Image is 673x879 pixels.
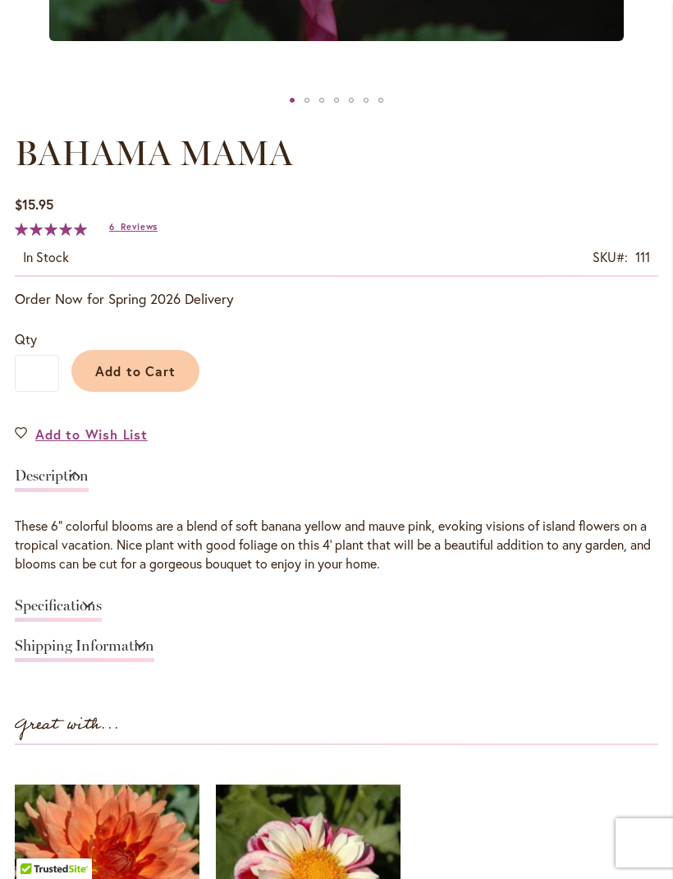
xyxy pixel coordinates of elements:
div: Bahama Mama [373,88,388,113]
span: Add to Cart [95,362,176,380]
span: In stock [23,248,69,265]
div: These 6" colorful blooms are a blend of soft banana yellow and mauve pink, evoking visions of isl... [15,517,658,573]
a: Description [15,468,89,492]
span: Add to Wish List [35,425,148,444]
div: 100% [15,223,87,236]
iframe: Launch Accessibility Center [12,821,58,867]
span: Qty [15,330,37,347]
a: Shipping Information [15,638,154,662]
div: Detailed Product Info [15,460,658,670]
div: Bahama Mama [314,88,329,113]
p: Order Now for Spring 2026 Delivery [15,289,658,309]
div: Bahama Mama [285,88,300,113]
div: Availability [23,248,69,267]
div: Bahama Mama [344,88,359,113]
strong: SKU [593,248,628,265]
span: Reviews [121,221,158,232]
div: Bahama Mama [329,88,344,113]
span: BAHAMA MAMA [15,132,293,174]
strong: Great with... [15,711,120,739]
span: $15.95 [15,196,53,213]
div: Bahama Mama [300,88,314,113]
button: Add to Cart [71,350,199,392]
div: 111 [635,248,650,267]
span: 6 [109,221,115,232]
a: 6 Reviews [109,221,158,232]
div: Bahama Mama [359,88,373,113]
a: Add to Wish List [15,425,148,444]
a: Specifications [15,598,102,622]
